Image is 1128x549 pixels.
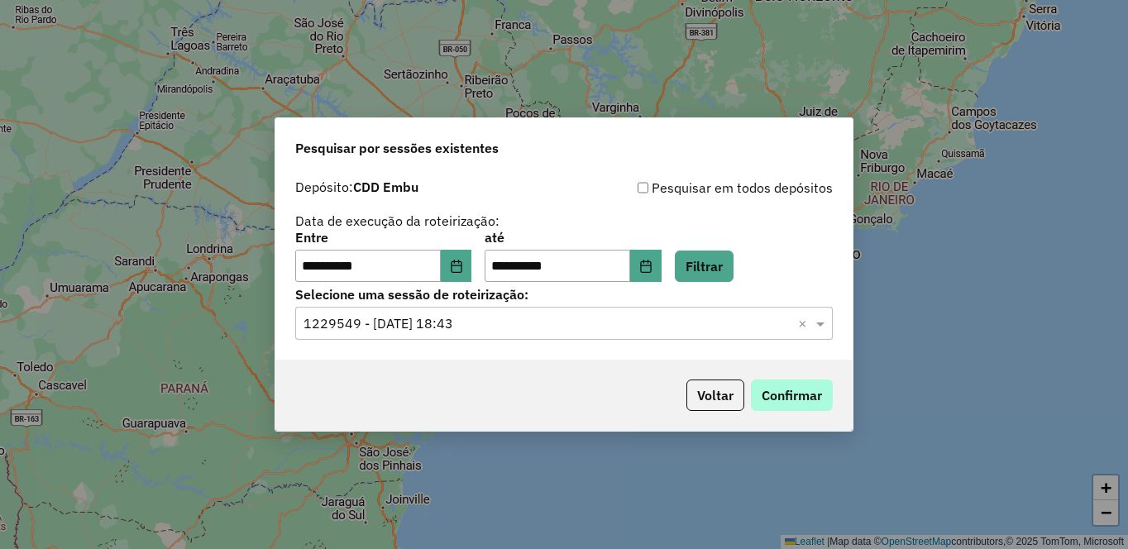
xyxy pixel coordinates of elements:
[675,251,734,282] button: Filtrar
[630,250,662,283] button: Choose Date
[295,211,499,231] label: Data de execução da roteirização:
[751,380,833,411] button: Confirmar
[485,227,661,247] label: até
[686,380,744,411] button: Voltar
[441,250,472,283] button: Choose Date
[295,177,418,197] label: Depósito:
[295,284,833,304] label: Selecione uma sessão de roteirização:
[798,313,812,333] span: Clear all
[353,179,418,195] strong: CDD Embu
[564,178,833,198] div: Pesquisar em todos depósitos
[295,138,499,158] span: Pesquisar por sessões existentes
[295,227,471,247] label: Entre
